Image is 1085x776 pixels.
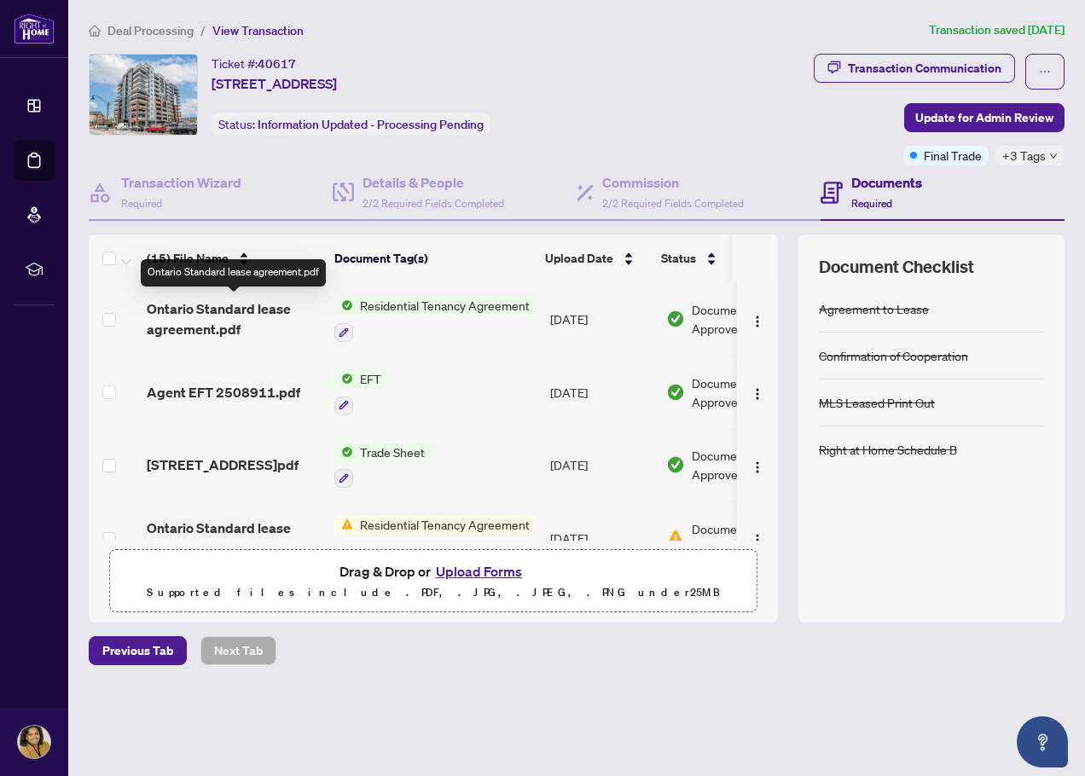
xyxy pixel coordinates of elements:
[431,560,527,582] button: Upload Forms
[814,54,1015,83] button: Transaction Communication
[666,529,685,547] img: Document Status
[744,524,771,552] button: Logo
[848,55,1001,82] div: Transaction Communication
[819,255,974,279] span: Document Checklist
[744,305,771,333] button: Logo
[353,369,388,388] span: EFT
[89,25,101,37] span: home
[334,443,432,489] button: Status IconTrade Sheet
[334,443,353,461] img: Status Icon
[915,104,1053,131] span: Update for Admin Review
[543,501,659,575] td: [DATE]
[121,172,241,193] h4: Transaction Wizard
[545,249,613,268] span: Upload Date
[18,726,50,758] img: Profile Icon
[538,235,654,282] th: Upload Date
[147,518,321,559] span: Ontario Standard lease agreement.pdf
[14,13,55,44] img: logo
[258,56,296,72] span: 40617
[1002,146,1046,165] span: +3 Tags
[258,117,484,132] span: Information Updated - Processing Pending
[328,235,538,282] th: Document Tag(s)
[147,455,299,475] span: [STREET_ADDRESS]pdf
[543,429,659,502] td: [DATE]
[212,54,296,73] div: Ticket #:
[334,515,353,534] img: Status Icon
[692,519,798,557] span: Document Needs Work
[751,533,764,547] img: Logo
[692,300,798,338] span: Document Approved
[334,515,537,561] button: Status IconResidential Tenancy Agreement
[334,296,353,315] img: Status Icon
[819,440,957,459] div: Right at Home Schedule B
[751,315,764,328] img: Logo
[353,515,537,534] span: Residential Tenancy Agreement
[363,172,504,193] h4: Details & People
[751,460,764,474] img: Logo
[654,235,799,282] th: Status
[107,23,194,38] span: Deal Processing
[147,249,229,268] span: (15) File Name
[353,296,537,315] span: Residential Tenancy Agreement
[120,582,746,603] p: Supported files include .PDF, .JPG, .JPEG, .PNG under 25 MB
[212,73,337,94] span: [STREET_ADDRESS]
[543,356,659,429] td: [DATE]
[929,20,1065,40] article: Transaction saved [DATE]
[666,455,685,474] img: Document Status
[147,298,321,339] span: Ontario Standard lease agreement.pdf
[110,550,757,613] span: Drag & Drop orUpload FormsSupported files include .PDF, .JPG, .JPEG, .PNG under25MB
[661,249,696,268] span: Status
[1049,152,1058,160] span: down
[334,369,388,415] button: Status IconEFT
[212,113,490,136] div: Status:
[819,299,929,318] div: Agreement to Lease
[692,374,798,411] span: Document Approved
[334,369,353,388] img: Status Icon
[602,172,744,193] h4: Commission
[851,172,922,193] h4: Documents
[1039,66,1051,78] span: ellipsis
[1017,716,1068,767] button: Open asap
[89,636,187,665] button: Previous Tab
[666,383,685,402] img: Document Status
[141,259,326,287] div: Ontario Standard lease agreement.pdf
[543,282,659,356] td: [DATE]
[212,23,304,38] span: View Transaction
[334,296,537,342] button: Status IconResidential Tenancy Agreement
[200,636,276,665] button: Next Tab
[692,446,798,484] span: Document Approved
[819,393,935,412] div: MLS Leased Print Out
[200,20,206,40] li: /
[602,197,744,210] span: 2/2 Required Fields Completed
[744,379,771,406] button: Logo
[904,103,1065,132] button: Update for Admin Review
[140,235,328,282] th: (15) File Name
[363,197,504,210] span: 2/2 Required Fields Completed
[924,146,982,165] span: Final Trade
[819,346,968,365] div: Confirmation of Cooperation
[339,560,527,582] span: Drag & Drop or
[666,310,685,328] img: Document Status
[353,443,432,461] span: Trade Sheet
[147,382,300,402] span: Agent EFT 2508911.pdf
[121,197,162,210] span: Required
[751,387,764,401] img: Logo
[90,55,197,135] img: IMG-E12048933_1.jpg
[102,637,173,664] span: Previous Tab
[744,451,771,478] button: Logo
[851,197,892,210] span: Required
